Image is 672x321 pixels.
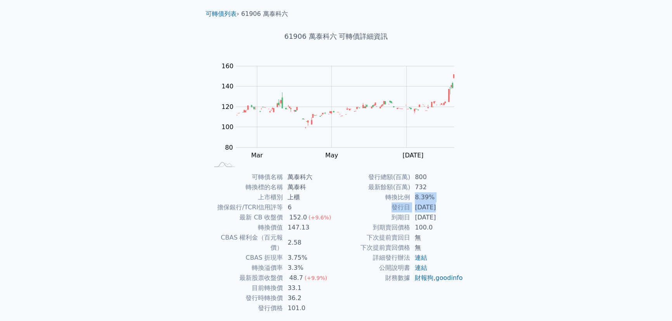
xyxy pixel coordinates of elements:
td: 8.39% [410,192,463,202]
td: 轉換比例 [336,192,410,202]
td: 發行價格 [209,303,283,313]
td: 發行時轉換價 [209,293,283,303]
a: 財報狗 [415,274,433,281]
td: 無 [410,233,463,243]
td: CBAS 折現率 [209,253,283,263]
tspan: 120 [222,103,234,110]
li: 61906 萬泰科六 [241,9,288,19]
g: Chart [217,62,466,175]
td: 101.0 [283,303,336,313]
td: 到期日 [336,212,410,223]
td: 147.13 [283,223,336,233]
td: 下次提前賣回價格 [336,243,410,253]
h1: 61906 萬泰科六 可轉債詳細資訊 [199,31,473,42]
td: 財務數據 [336,273,410,283]
tspan: 140 [222,83,234,90]
td: CBAS 權利金（百元報價） [209,233,283,253]
tspan: 160 [222,62,234,70]
td: 萬泰科 [283,182,336,192]
td: 3.3% [283,263,336,273]
td: 2.58 [283,233,336,253]
td: 詳細發行辦法 [336,253,410,263]
td: 轉換溢價率 [209,263,283,273]
td: 目前轉換價 [209,283,283,293]
td: 6 [283,202,336,212]
td: 無 [410,243,463,253]
tspan: May [325,152,338,159]
td: 732 [410,182,463,192]
td: , [410,273,463,283]
td: 最新股票收盤價 [209,273,283,283]
td: 最新 CB 收盤價 [209,212,283,223]
td: 公開說明書 [336,263,410,273]
td: 萬泰科六 [283,172,336,182]
span: (+9.6%) [308,214,331,221]
tspan: Mar [251,152,263,159]
tspan: 100 [222,123,234,131]
a: 連結 [415,254,427,261]
li: › [206,9,239,19]
a: 可轉債列表 [206,10,237,17]
div: 48.7 [288,273,305,283]
td: 上櫃 [283,192,336,202]
td: 36.2 [283,293,336,303]
tspan: [DATE] [402,152,423,159]
td: 100.0 [410,223,463,233]
g: Series [236,74,454,128]
td: [DATE] [410,212,463,223]
td: 發行總額(百萬) [336,172,410,182]
td: 3.75% [283,253,336,263]
a: 連結 [415,264,427,271]
td: 最新餘額(百萬) [336,182,410,192]
td: 轉換標的名稱 [209,182,283,192]
td: 800 [410,172,463,182]
span: (+9.9%) [305,275,327,281]
td: 上市櫃別 [209,192,283,202]
td: 33.1 [283,283,336,293]
td: 下次提前賣回日 [336,233,410,243]
a: goodinfo [435,274,462,281]
td: 擔保銀行/TCRI信用評等 [209,202,283,212]
td: 到期賣回價格 [336,223,410,233]
td: [DATE] [410,202,463,212]
div: 152.0 [288,212,308,223]
td: 轉換價值 [209,223,283,233]
td: 發行日 [336,202,410,212]
tspan: 80 [225,144,233,151]
td: 可轉債名稱 [209,172,283,182]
